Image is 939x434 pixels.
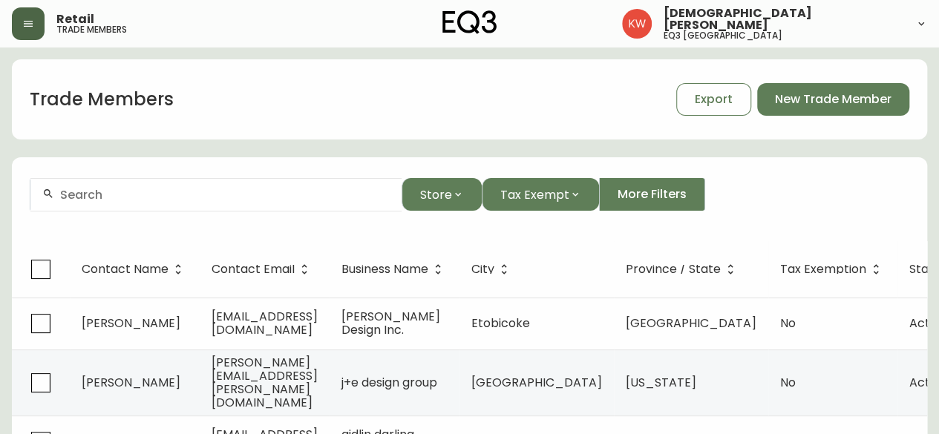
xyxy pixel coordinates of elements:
[471,263,514,276] span: City
[341,265,428,274] span: Business Name
[212,354,318,411] span: [PERSON_NAME][EMAIL_ADDRESS][PERSON_NAME][DOMAIN_NAME]
[442,10,497,34] img: logo
[626,263,740,276] span: Province / State
[626,315,756,332] span: [GEOGRAPHIC_DATA]
[775,91,891,108] span: New Trade Member
[30,87,174,112] h1: Trade Members
[471,315,530,332] span: Etobicoke
[780,315,796,332] span: No
[341,308,440,338] span: [PERSON_NAME] Design Inc.
[599,178,705,211] button: More Filters
[60,188,390,202] input: Search
[471,265,494,274] span: City
[420,185,452,204] span: Store
[212,263,314,276] span: Contact Email
[82,374,180,391] span: [PERSON_NAME]
[780,374,796,391] span: No
[622,9,652,39] img: f33162b67396b0982c40ce2a87247151
[82,265,169,274] span: Contact Name
[212,265,295,274] span: Contact Email
[664,7,903,31] span: [DEMOGRAPHIC_DATA][PERSON_NAME]
[780,265,866,274] span: Tax Exemption
[626,374,696,391] span: [US_STATE]
[402,178,482,211] button: Store
[471,374,602,391] span: [GEOGRAPHIC_DATA]
[676,83,751,116] button: Export
[82,315,180,332] span: [PERSON_NAME]
[757,83,909,116] button: New Trade Member
[780,263,886,276] span: Tax Exemption
[82,263,188,276] span: Contact Name
[664,31,782,40] h5: eq3 [GEOGRAPHIC_DATA]
[695,91,733,108] span: Export
[212,308,318,338] span: [EMAIL_ADDRESS][DOMAIN_NAME]
[341,263,448,276] span: Business Name
[626,265,721,274] span: Province / State
[56,25,127,34] h5: trade members
[56,13,94,25] span: Retail
[341,374,437,391] span: j+e design group
[618,186,687,203] span: More Filters
[500,185,569,204] span: Tax Exempt
[482,178,599,211] button: Tax Exempt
